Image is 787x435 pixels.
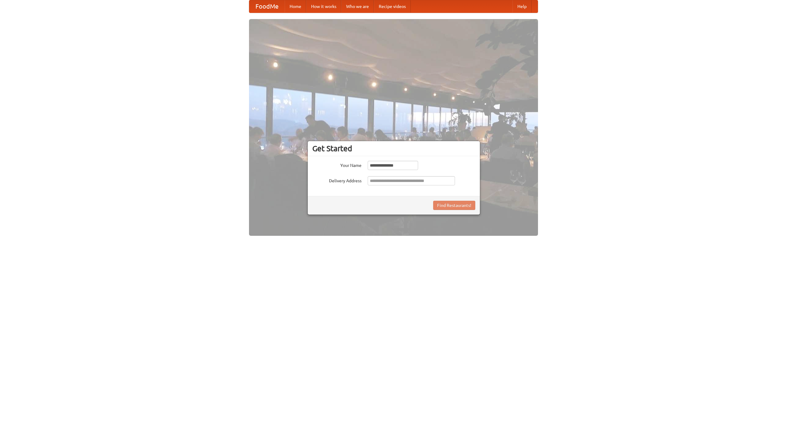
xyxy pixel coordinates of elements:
a: Who we are [341,0,374,13]
button: Find Restaurants! [433,201,475,210]
a: Home [285,0,306,13]
label: Delivery Address [312,176,362,184]
a: Help [512,0,532,13]
a: FoodMe [249,0,285,13]
h3: Get Started [312,144,475,153]
label: Your Name [312,161,362,168]
a: Recipe videos [374,0,411,13]
a: How it works [306,0,341,13]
